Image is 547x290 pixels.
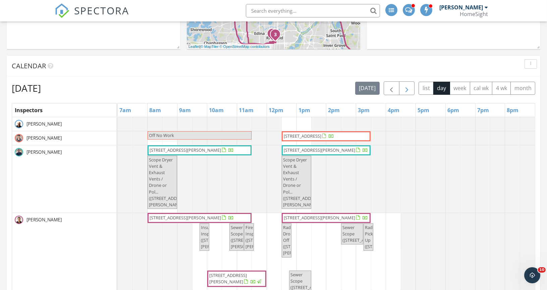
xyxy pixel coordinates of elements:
button: 4 wk [492,82,511,95]
a: 10am [207,105,225,116]
span: SPECTORA [74,3,129,17]
img: The Best Home Inspection Software - Spectora [55,3,69,18]
a: 2pm [326,105,341,116]
span: [PERSON_NAME] [25,135,63,141]
span: Scope Dryer Vent & Exhaust Vents / Drone or Pol... ([STREET_ADDRESS][PERSON_NAME]) [149,157,188,208]
span: Off No Work [149,132,174,138]
div: [PERSON_NAME] [439,4,483,11]
button: list [419,82,434,95]
span: Radon Drop Off ([STREET_ADDRESS][PERSON_NAME]) [283,224,322,256]
a: 1pm [297,105,312,116]
a: 4pm [386,105,401,116]
button: Previous day [384,81,399,95]
button: [DATE] [355,82,380,95]
a: 5pm [416,105,431,116]
h2: [DATE] [12,81,41,95]
button: month [510,82,535,95]
img: 94e47085ae194573a1e74f9797307ece.jpeg [15,148,23,156]
span: Inspectors [15,106,43,114]
a: Leaflet [188,45,200,49]
span: [PERSON_NAME] [25,149,63,155]
span: Insurance Inspection ([STREET_ADDRESS][PERSON_NAME]) [201,224,240,250]
input: Search everything... [246,4,380,17]
a: 8am [148,105,163,116]
a: 11am [237,105,255,116]
button: cal wk [470,82,493,95]
a: 8pm [505,105,520,116]
span: [PERSON_NAME] [25,121,63,127]
img: img_1766.jpeg [15,120,23,128]
i: 3 [274,32,277,37]
span: [STREET_ADDRESS][PERSON_NAME] [284,215,355,221]
a: SPECTORA [55,9,129,23]
span: Radon Pick-Up ([STREET_ADDRESS]) [365,224,405,250]
button: day [433,82,450,95]
span: Sewer Scope ([STREET_ADDRESS][PERSON_NAME]) [231,224,270,250]
span: Fireplace Inspection ([STREET_ADDRESS][PERSON_NAME]) [245,224,284,250]
span: [STREET_ADDRESS] [284,133,321,139]
span: Scope Dryer Vent & Exhaust Vents / Drone or Pol... ([STREET_ADDRESS][PERSON_NAME]) [283,157,322,208]
a: © MapTiler [201,45,219,49]
span: [STREET_ADDRESS][PERSON_NAME] [209,272,247,285]
div: | [187,44,271,50]
a: 7am [118,105,133,116]
a: 9am [177,105,193,116]
span: 10 [538,267,546,273]
img: screen_shot_20210923_at_8.23.20_am.png [15,216,23,224]
a: 12pm [267,105,285,116]
button: week [450,82,470,95]
a: 3pm [356,105,371,116]
span: [PERSON_NAME] [25,216,63,223]
span: [STREET_ADDRESS][PERSON_NAME] [150,215,221,221]
button: Next day [399,81,415,95]
a: © OpenStreetMap contributors [220,45,270,49]
span: [STREET_ADDRESS][PERSON_NAME] [150,147,221,153]
a: 7pm [476,105,491,116]
div: 7633 Grand Ave S, Richfield, MN 55423 [275,34,279,38]
iframe: Intercom live chat [524,267,540,283]
div: HomeSight [460,11,488,17]
img: screen_shot_20210615_at_10.08.15_am.png [15,134,23,142]
span: Calendar [12,61,46,70]
span: [STREET_ADDRESS][PERSON_NAME] [284,147,355,153]
a: 6pm [446,105,461,116]
span: Sewer Scope ([STREET_ADDRESS]) [342,224,383,243]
